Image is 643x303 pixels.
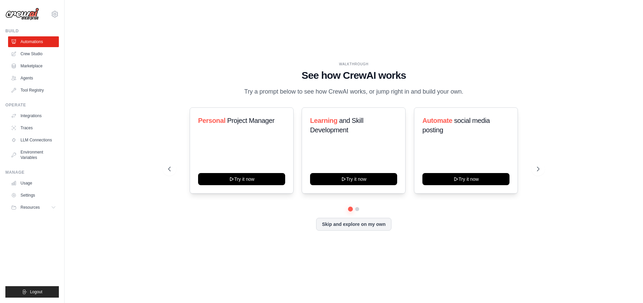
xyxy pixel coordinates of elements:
[310,173,397,185] button: Try it now
[5,286,59,298] button: Logout
[168,62,539,67] div: WALKTHROUGH
[8,48,59,59] a: Crew Studio
[5,8,39,21] img: Logo
[316,218,391,231] button: Skip and explore on my own
[8,178,59,189] a: Usage
[227,117,274,124] span: Project Manager
[422,173,509,185] button: Try it now
[8,202,59,213] button: Resources
[5,28,59,34] div: Build
[8,110,59,121] a: Integrations
[241,87,467,97] p: Try a prompt below to see how CrewAI works, or jump right in and build your own.
[422,117,490,134] span: social media posting
[8,36,59,47] a: Automations
[5,102,59,108] div: Operate
[8,73,59,83] a: Agents
[168,69,539,81] h1: See how CrewAI works
[422,117,452,124] span: Automate
[8,135,59,145] a: LLM Connections
[310,117,337,124] span: Learning
[8,190,59,201] a: Settings
[8,85,59,96] a: Tool Registry
[21,205,40,210] span: Resources
[8,147,59,163] a: Environment Variables
[30,289,42,295] span: Logout
[198,117,225,124] span: Personal
[198,173,285,185] button: Try it now
[5,170,59,175] div: Manage
[8,123,59,133] a: Traces
[8,61,59,71] a: Marketplace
